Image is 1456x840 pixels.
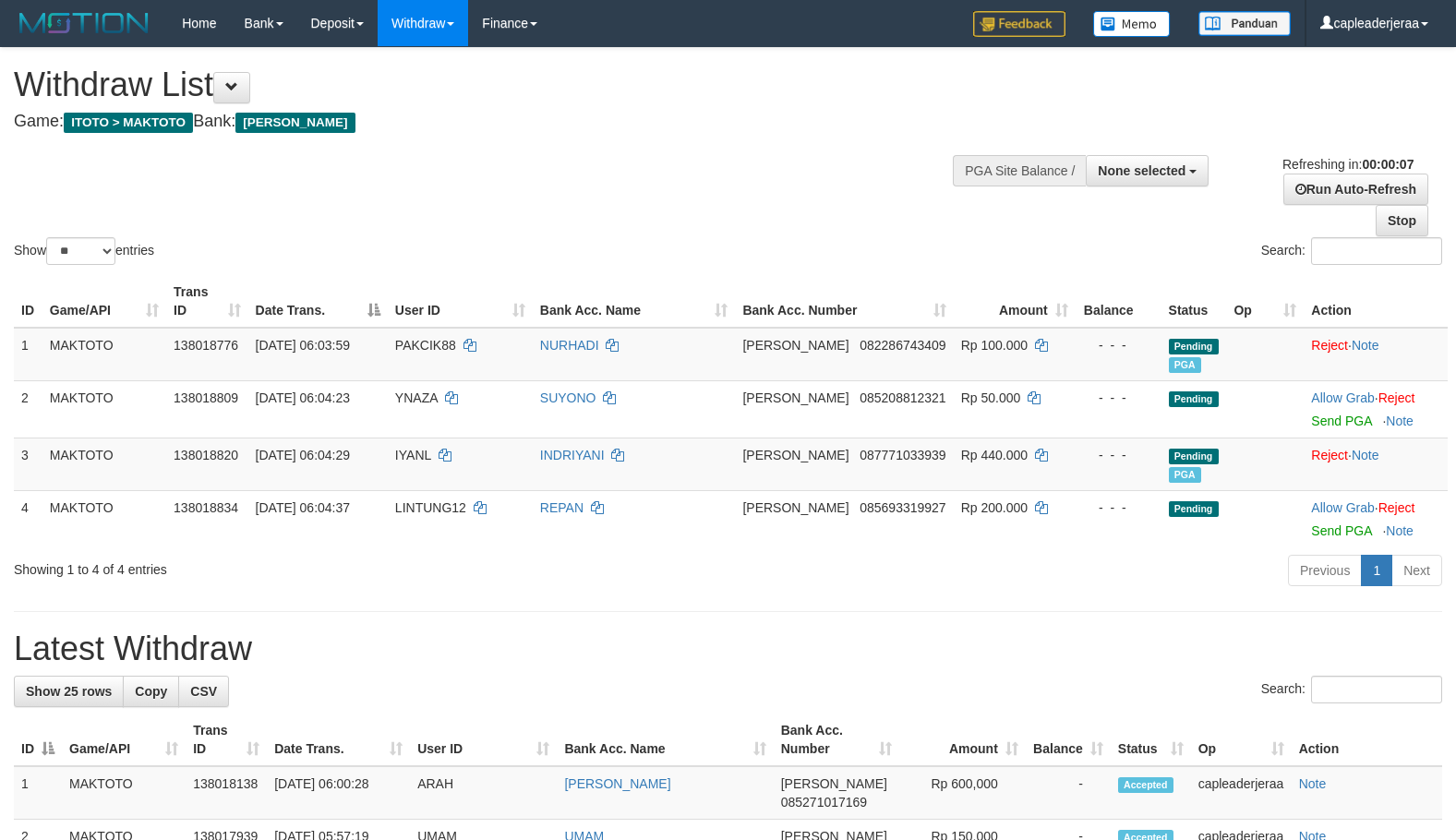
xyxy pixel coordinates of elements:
label: Show entries [14,237,154,265]
span: [PERSON_NAME] [235,113,355,133]
th: Date Trans.: activate to sort column ascending [267,714,410,766]
span: PAKCIK88 [395,338,456,353]
th: ID [14,275,42,328]
a: [PERSON_NAME] [564,776,670,791]
th: Action [1292,714,1442,766]
a: Reject [1378,500,1415,515]
td: 3 [14,438,42,490]
strong: 00:00:07 [1362,157,1414,172]
th: Game/API: activate to sort column ascending [42,275,166,328]
label: Search: [1261,237,1442,265]
th: Status: activate to sort column ascending [1111,714,1191,766]
td: ARAH [410,766,557,820]
td: [DATE] 06:00:28 [267,766,410,820]
th: Game/API: activate to sort column ascending [62,714,186,766]
span: Copy [135,684,167,699]
th: Status [1161,275,1227,328]
td: 138018138 [186,766,267,820]
th: Bank Acc. Number: activate to sort column ascending [735,275,953,328]
a: Note [1299,776,1327,791]
span: [DATE] 06:04:37 [256,500,350,515]
img: panduan.png [1198,11,1291,36]
span: Copy 082286743409 to clipboard [860,338,945,353]
span: Copy 087771033939 to clipboard [860,448,945,462]
th: Bank Acc. Number: activate to sort column ascending [774,714,899,766]
td: 2 [14,380,42,438]
span: YNAZA [395,390,438,405]
a: Note [1386,414,1414,428]
span: [PERSON_NAME] [742,390,848,405]
a: Reject [1378,390,1415,405]
span: Marked by capleaderjeraa [1169,357,1201,373]
a: Allow Grab [1311,390,1374,405]
img: MOTION_logo.png [14,9,154,37]
td: · [1304,438,1448,490]
img: Feedback.jpg [973,11,1065,37]
td: Rp 600,000 [899,766,1026,820]
th: Trans ID: activate to sort column ascending [166,275,248,328]
span: None selected [1098,163,1185,178]
h4: Game: Bank: [14,113,952,131]
th: Trans ID: activate to sort column ascending [186,714,267,766]
th: Amount: activate to sort column ascending [954,275,1076,328]
div: - - - [1083,389,1154,407]
span: Pending [1169,501,1219,517]
td: · [1304,328,1448,381]
a: INDRIYANI [540,448,605,462]
span: 138018776 [174,338,238,353]
a: Previous [1288,555,1362,586]
span: [DATE] 06:04:29 [256,448,350,462]
a: Send PGA [1311,523,1371,538]
span: Show 25 rows [26,684,112,699]
a: Allow Grab [1311,500,1374,515]
h1: Latest Withdraw [14,630,1442,667]
span: Rp 200.000 [961,500,1028,515]
td: 4 [14,490,42,547]
input: Search: [1311,676,1442,703]
a: 1 [1361,555,1392,586]
input: Search: [1311,237,1442,265]
div: PGA Site Balance / [953,155,1086,186]
a: REPAN [540,500,584,515]
th: Balance [1076,275,1161,328]
span: [DATE] 06:03:59 [256,338,350,353]
a: Send PGA [1311,414,1371,428]
span: [PERSON_NAME] [742,448,848,462]
span: Accepted [1118,777,1173,793]
a: Note [1352,448,1379,462]
div: - - - [1083,336,1154,354]
div: - - - [1083,446,1154,464]
td: MAKTOTO [42,328,166,381]
span: Copy 085271017169 to clipboard [781,795,867,810]
a: CSV [178,676,229,707]
th: User ID: activate to sort column ascending [388,275,533,328]
th: Amount: activate to sort column ascending [899,714,1026,766]
th: Op: activate to sort column ascending [1191,714,1292,766]
a: Show 25 rows [14,676,124,707]
td: MAKTOTO [62,766,186,820]
span: IYANL [395,448,431,462]
a: NURHADI [540,338,599,353]
span: · [1311,500,1378,515]
span: Rp 440.000 [961,448,1028,462]
img: Button%20Memo.svg [1093,11,1171,37]
th: Date Trans.: activate to sort column descending [248,275,388,328]
a: Copy [123,676,179,707]
span: 138018834 [174,500,238,515]
span: [PERSON_NAME] [742,338,848,353]
span: [DATE] 06:04:23 [256,390,350,405]
span: LINTUNG12 [395,500,466,515]
span: Marked by capleaderjeraa [1169,467,1201,483]
div: - - - [1083,498,1154,517]
td: capleaderjeraa [1191,766,1292,820]
a: Note [1352,338,1379,353]
th: Balance: activate to sort column ascending [1026,714,1111,766]
td: · [1304,380,1448,438]
a: Stop [1376,205,1428,236]
h1: Withdraw List [14,66,952,103]
td: - [1026,766,1111,820]
select: Showentries [46,237,115,265]
a: Reject [1311,338,1348,353]
th: ID: activate to sort column descending [14,714,62,766]
span: Rp 100.000 [961,338,1028,353]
